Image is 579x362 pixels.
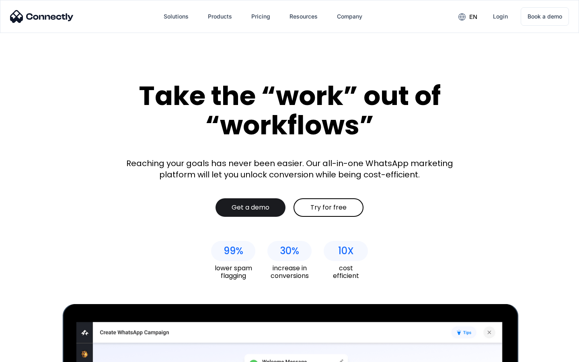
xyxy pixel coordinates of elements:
[324,264,368,280] div: cost efficient
[224,245,243,257] div: 99%
[251,11,270,22] div: Pricing
[16,348,48,359] ul: Language list
[164,11,189,22] div: Solutions
[294,198,363,217] a: Try for free
[8,348,48,359] aside: Language selected: English
[280,245,299,257] div: 30%
[487,7,514,26] a: Login
[208,11,232,22] div: Products
[469,11,477,23] div: en
[337,11,362,22] div: Company
[493,11,508,22] div: Login
[310,204,347,212] div: Try for free
[289,11,318,22] div: Resources
[216,198,285,217] a: Get a demo
[521,7,569,26] a: Book a demo
[121,158,458,180] div: Reaching your goals has never been easier. Our all-in-one WhatsApp marketing platform will let yo...
[211,264,255,280] div: lower spam flagging
[232,204,269,212] div: Get a demo
[267,264,312,280] div: increase in conversions
[109,81,470,140] div: Take the “work” out of “workflows”
[338,245,354,257] div: 10X
[245,7,277,26] a: Pricing
[10,10,74,23] img: Connectly Logo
